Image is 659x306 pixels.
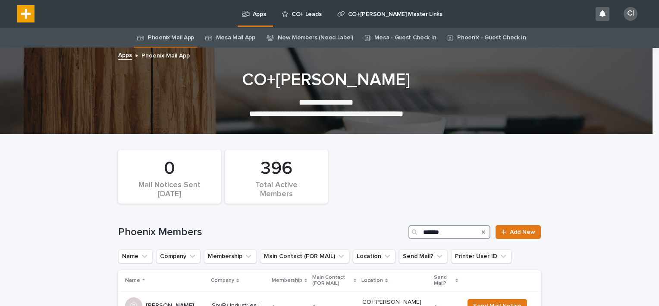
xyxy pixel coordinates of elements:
[216,28,255,48] a: Mesa Mail App
[408,225,490,239] input: Search
[115,70,537,90] h1: CO+[PERSON_NAME]
[278,28,353,48] a: New Members (Need Label)
[353,249,395,263] button: Location
[211,276,234,285] p: Company
[272,276,302,285] p: Membership
[260,249,349,263] button: Main Contact (FOR MAIL)
[399,249,448,263] button: Send Mail?
[361,276,383,285] p: Location
[141,50,190,60] p: Phoenix Mail App
[312,273,351,289] p: Main Contact (FOR MAIL)
[451,249,512,263] button: Printer User ID
[156,249,201,263] button: Company
[240,158,313,179] div: 396
[457,28,526,48] a: Phoenix - Guest Check In
[510,229,535,235] span: Add New
[125,276,140,285] p: Name
[434,273,453,289] p: Send Mail?
[133,181,206,199] div: Mail Notices Sent [DATE]
[118,50,132,60] a: Apps
[374,28,436,48] a: Mesa - Guest Check In
[240,181,313,199] div: Total Active Members
[624,7,637,21] div: CI
[118,249,153,263] button: Name
[118,226,405,239] h1: Phoenix Members
[148,28,194,48] a: Phoenix Mail App
[204,249,257,263] button: Membership
[133,158,206,179] div: 0
[17,5,35,22] img: EHnPH8K7S9qrZ1tm0B1b
[496,225,541,239] a: Add New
